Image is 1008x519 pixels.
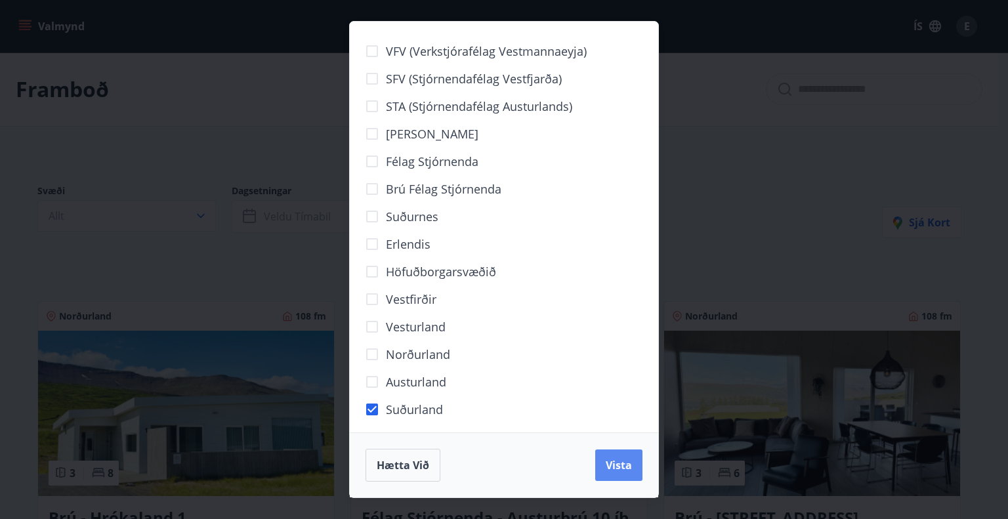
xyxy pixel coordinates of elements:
[386,318,446,335] span: Vesturland
[386,125,478,142] span: [PERSON_NAME]
[366,449,440,482] button: Hætta við
[606,458,632,472] span: Vista
[595,449,642,481] button: Vista
[386,153,478,170] span: Félag stjórnenda
[386,236,430,253] span: Erlendis
[377,458,429,472] span: Hætta við
[386,401,443,418] span: Suðurland
[386,180,501,197] span: Brú félag stjórnenda
[386,70,562,87] span: SFV (Stjórnendafélag Vestfjarða)
[386,373,446,390] span: Austurland
[386,208,438,225] span: Suðurnes
[386,346,450,363] span: Norðurland
[386,98,572,115] span: STA (Stjórnendafélag Austurlands)
[386,43,587,60] span: VFV (Verkstjórafélag Vestmannaeyja)
[386,263,496,280] span: Höfuðborgarsvæðið
[386,291,436,308] span: Vestfirðir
